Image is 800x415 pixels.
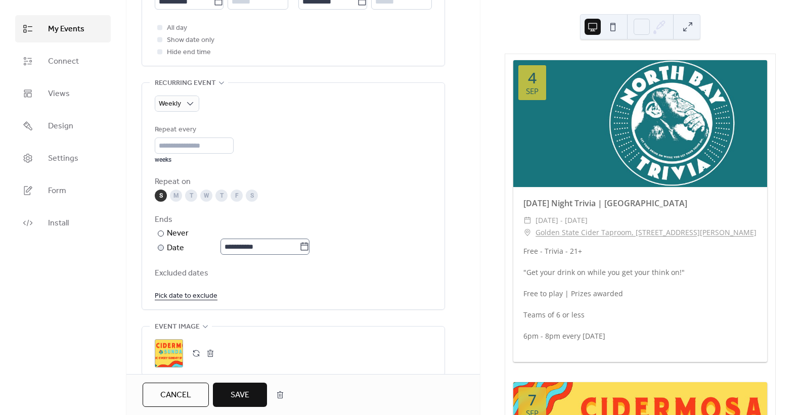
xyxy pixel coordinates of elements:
[155,214,430,226] div: Ends
[231,190,243,202] div: F
[48,56,79,68] span: Connect
[155,176,430,188] div: Repeat on
[15,80,111,107] a: Views
[526,87,539,95] div: Sep
[513,246,767,352] div: Free - Trivia - 21+ "Get your drink on while you get your think on!" Free to play | Prizes awarde...
[155,339,183,367] div: ;
[48,88,70,100] span: Views
[15,145,111,172] a: Settings
[159,97,181,111] span: Weekly
[523,214,531,226] div: ​
[523,226,531,239] div: ​
[167,34,214,47] span: Show date only
[528,392,537,407] div: 7
[155,156,234,164] div: weeks
[215,190,228,202] div: T
[143,383,209,407] button: Cancel
[231,389,249,401] span: Save
[528,70,537,85] div: 4
[246,190,258,202] div: S
[48,23,84,35] span: My Events
[48,153,78,165] span: Settings
[155,321,200,333] span: Event image
[167,47,211,59] span: Hide end time
[155,290,217,302] span: Pick date to exclude
[155,190,167,202] div: S
[185,190,197,202] div: T
[513,197,767,209] div: [DATE] Night Trivia | [GEOGRAPHIC_DATA]
[170,190,182,202] div: M
[160,389,191,401] span: Cancel
[200,190,212,202] div: W
[536,214,588,226] span: [DATE] - [DATE]
[167,242,309,255] div: Date
[15,209,111,237] a: Install
[155,267,432,280] span: Excluded dates
[536,226,757,239] a: Golden State Cider Taproom, [STREET_ADDRESS][PERSON_NAME]
[167,22,187,34] span: All day
[155,77,216,89] span: Recurring event
[213,383,267,407] button: Save
[15,177,111,204] a: Form
[155,124,232,136] div: Repeat every
[48,185,66,197] span: Form
[15,15,111,42] a: My Events
[167,227,189,240] div: Never
[48,217,69,229] span: Install
[48,120,73,132] span: Design
[15,48,111,75] a: Connect
[15,112,111,140] a: Design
